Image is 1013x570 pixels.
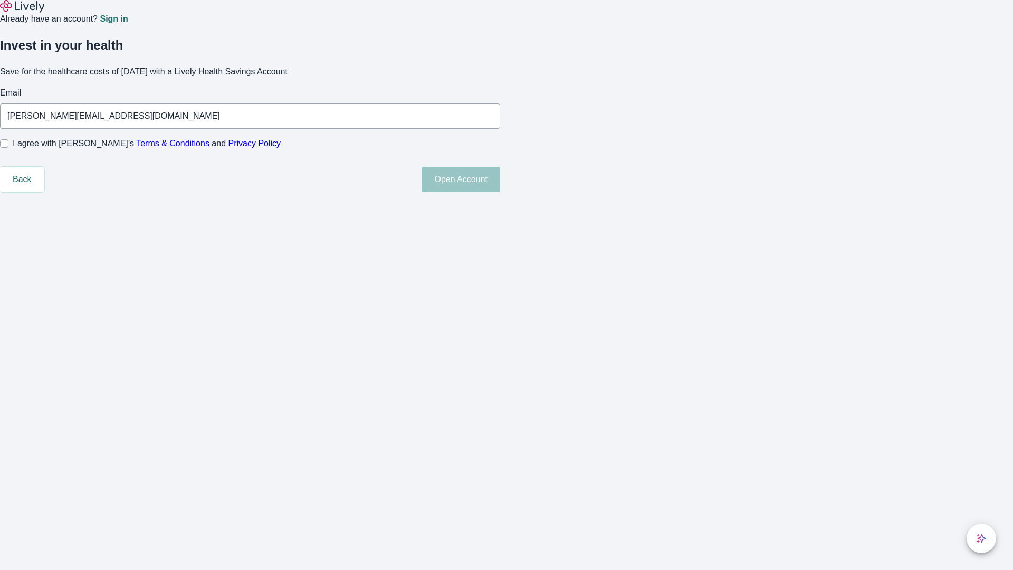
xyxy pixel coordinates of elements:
[228,139,281,148] a: Privacy Policy
[976,533,987,544] svg: Lively AI Assistant
[967,524,996,553] button: chat
[136,139,209,148] a: Terms & Conditions
[13,137,281,150] span: I agree with [PERSON_NAME]’s and
[100,15,128,23] a: Sign in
